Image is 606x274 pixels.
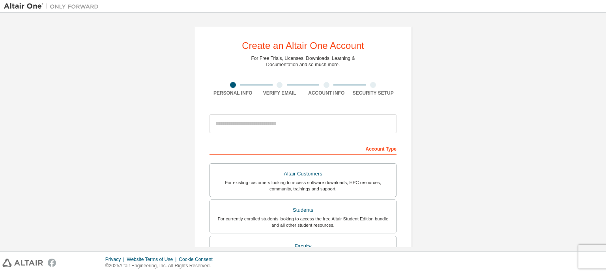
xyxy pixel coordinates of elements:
[2,259,43,267] img: altair_logo.svg
[303,90,350,96] div: Account Info
[127,256,179,263] div: Website Terms of Use
[48,259,56,267] img: facebook.svg
[105,263,217,269] p: © 2025 Altair Engineering, Inc. All Rights Reserved.
[215,241,391,252] div: Faculty
[242,41,364,50] div: Create an Altair One Account
[256,90,303,96] div: Verify Email
[105,256,127,263] div: Privacy
[350,90,397,96] div: Security Setup
[179,256,217,263] div: Cookie Consent
[215,179,391,192] div: For existing customers looking to access software downloads, HPC resources, community, trainings ...
[251,55,355,68] div: For Free Trials, Licenses, Downloads, Learning & Documentation and so much more.
[215,168,391,179] div: Altair Customers
[209,90,256,96] div: Personal Info
[4,2,103,10] img: Altair One
[209,142,397,155] div: Account Type
[215,216,391,228] div: For currently enrolled students looking to access the free Altair Student Edition bundle and all ...
[215,205,391,216] div: Students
